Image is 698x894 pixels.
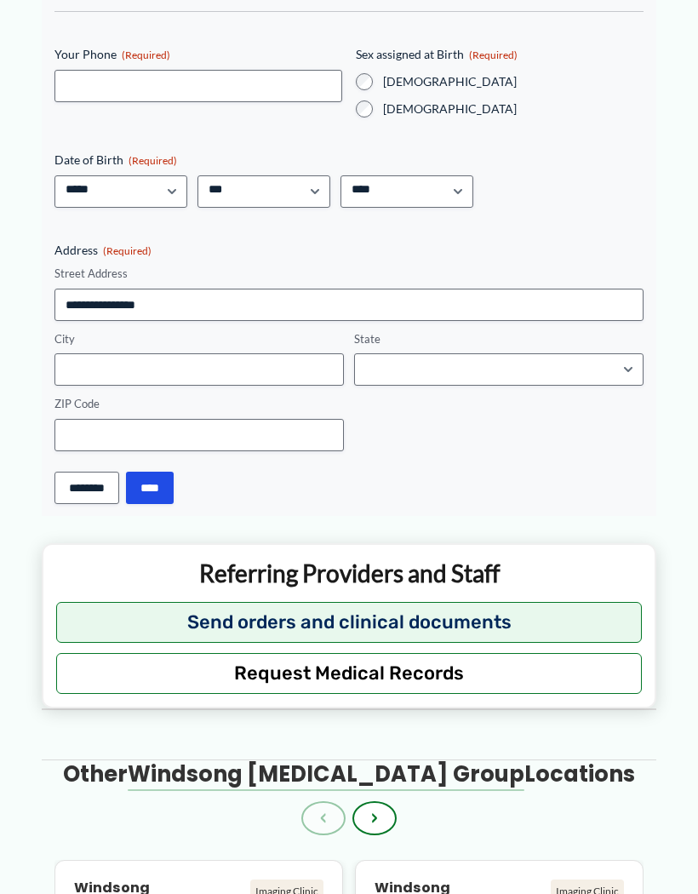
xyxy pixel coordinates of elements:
label: Your Phone [54,46,342,63]
span: (Required) [469,49,518,61]
legend: Address [54,242,152,259]
span: ‹ [320,809,327,828]
label: Street Address [54,266,644,282]
span: › [371,809,378,828]
button: Request Medical Records [56,653,642,694]
label: [DEMOGRAPHIC_DATA] [383,73,644,90]
span: (Required) [122,49,170,61]
label: State [354,331,644,347]
legend: Date of Birth [54,152,177,169]
span: (Required) [129,154,177,167]
button: ‹ [301,801,346,835]
label: [DEMOGRAPHIC_DATA] [383,100,644,117]
label: City [54,331,344,347]
span: Windsong [MEDICAL_DATA] Group [128,759,524,789]
button: Send orders and clinical documents [56,602,642,643]
legend: Sex assigned at Birth [356,46,518,63]
button: › [352,801,397,835]
p: Referring Providers and Staff [56,558,642,588]
h3: Other Locations [63,760,635,788]
label: ZIP Code [54,396,344,412]
span: (Required) [103,244,152,257]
